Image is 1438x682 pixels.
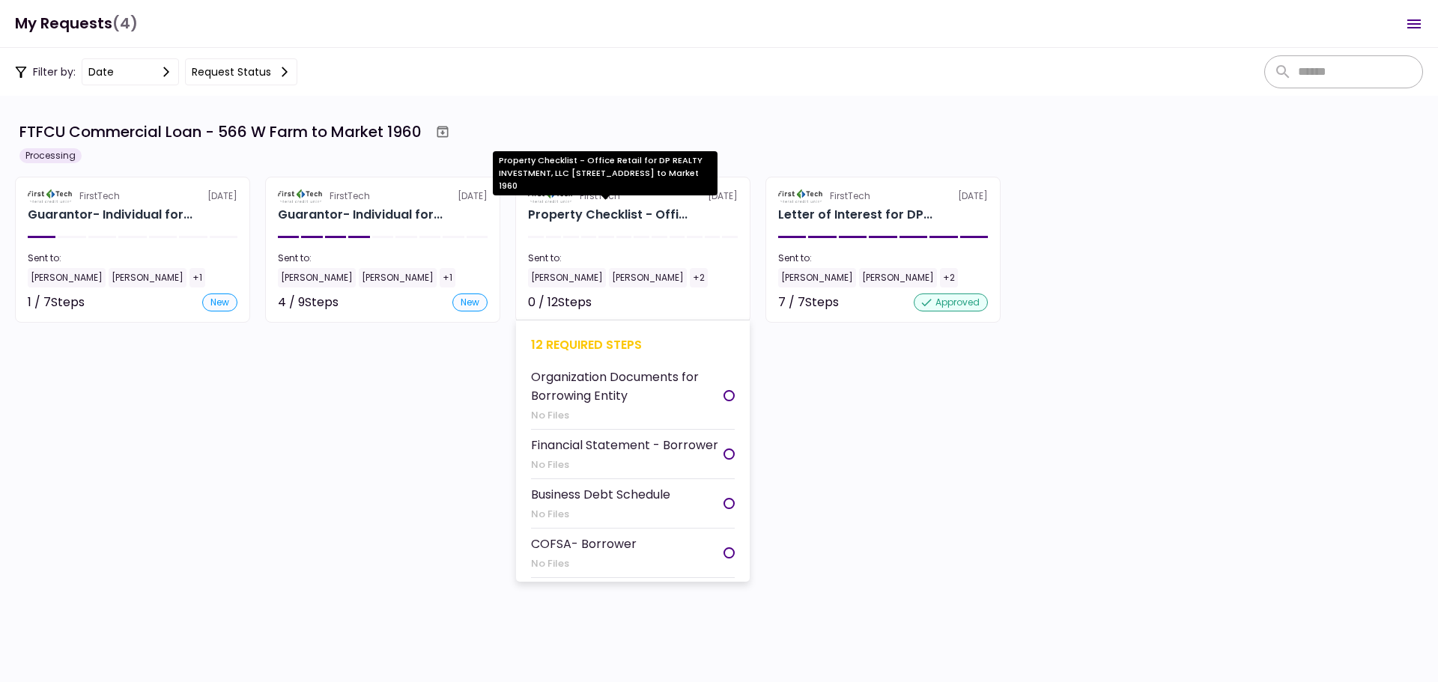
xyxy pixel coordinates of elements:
[528,206,688,224] div: Property Checklist - Office Retail for DP REALTY INVESTMENT, LLC 566 W Farm to Market 1960
[440,268,455,287] div: +1
[531,507,670,522] div: No Files
[185,58,297,85] button: Request status
[28,268,106,287] div: [PERSON_NAME]
[109,268,186,287] div: [PERSON_NAME]
[531,436,718,454] div: Financial Statement - Borrower
[189,268,205,287] div: +1
[778,189,824,203] img: Partner logo
[112,8,138,39] span: (4)
[778,252,988,265] div: Sent to:
[531,368,723,405] div: Organization Documents for Borrowing Entity
[28,293,85,311] div: 1 / 7 Steps
[531,457,718,472] div: No Files
[830,189,870,203] div: FirstTech
[531,408,723,423] div: No Files
[609,268,687,287] div: [PERSON_NAME]
[278,293,339,311] div: 4 / 9 Steps
[670,293,738,311] div: Not started
[493,151,718,195] div: Property Checklist - Office Retail for DP REALTY INVESTMENT, LLC [STREET_ADDRESS] to Market 1960
[452,293,488,311] div: new
[531,335,735,354] div: 12 required steps
[778,206,932,224] div: Letter of Interest for DP REALTY INVESTMENT, LLC 566 W Farm to Market 1960
[859,268,937,287] div: [PERSON_NAME]
[28,189,73,203] img: Partner logo
[1396,6,1432,42] button: Open menu
[28,252,237,265] div: Sent to:
[278,252,488,265] div: Sent to:
[15,8,138,39] h1: My Requests
[528,252,738,265] div: Sent to:
[429,118,456,145] button: Archive workflow
[531,535,637,553] div: COFSA- Borrower
[15,58,297,85] div: Filter by:
[202,293,237,311] div: new
[690,268,708,287] div: +2
[778,268,856,287] div: [PERSON_NAME]
[528,293,592,311] div: 0 / 12 Steps
[278,268,356,287] div: [PERSON_NAME]
[19,148,82,163] div: Processing
[278,189,324,203] img: Partner logo
[278,206,443,224] div: Guarantor- Individual for DP REALTY INVESTMENT, LLC Paul Kirkley
[528,268,606,287] div: [PERSON_NAME]
[88,64,114,80] div: date
[330,189,370,203] div: FirstTech
[531,485,670,504] div: Business Debt Schedule
[778,189,988,203] div: [DATE]
[778,293,839,311] div: 7 / 7 Steps
[28,189,237,203] div: [DATE]
[28,206,192,224] div: Guarantor- Individual for DP REALTY INVESTMENT, LLC Johnny Yun
[79,189,120,203] div: FirstTech
[278,189,488,203] div: [DATE]
[531,556,637,571] div: No Files
[359,268,437,287] div: [PERSON_NAME]
[19,121,422,143] div: FTFCU Commercial Loan - 566 W Farm to Market 1960
[940,268,958,287] div: +2
[914,293,988,311] div: approved
[82,58,179,85] button: date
